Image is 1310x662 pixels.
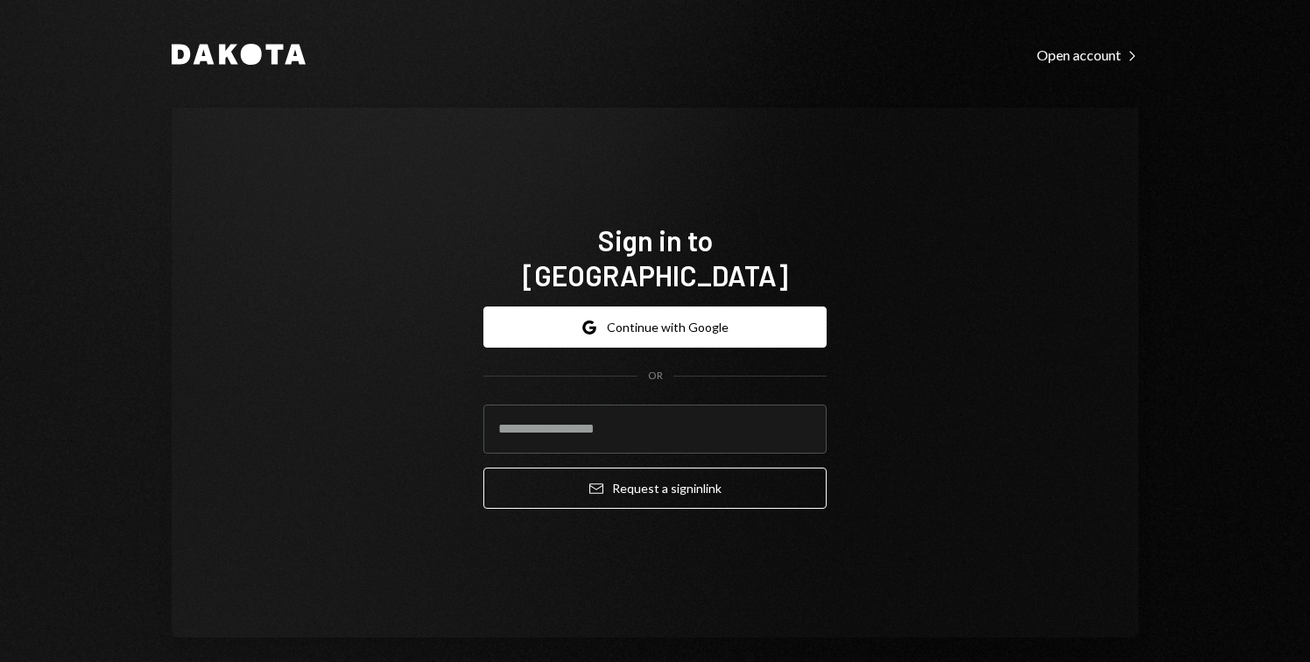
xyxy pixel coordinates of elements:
a: Open account [1037,45,1138,64]
button: Request a signinlink [483,468,827,509]
h1: Sign in to [GEOGRAPHIC_DATA] [483,222,827,292]
div: Open account [1037,46,1138,64]
button: Continue with Google [483,306,827,348]
div: OR [648,369,663,384]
